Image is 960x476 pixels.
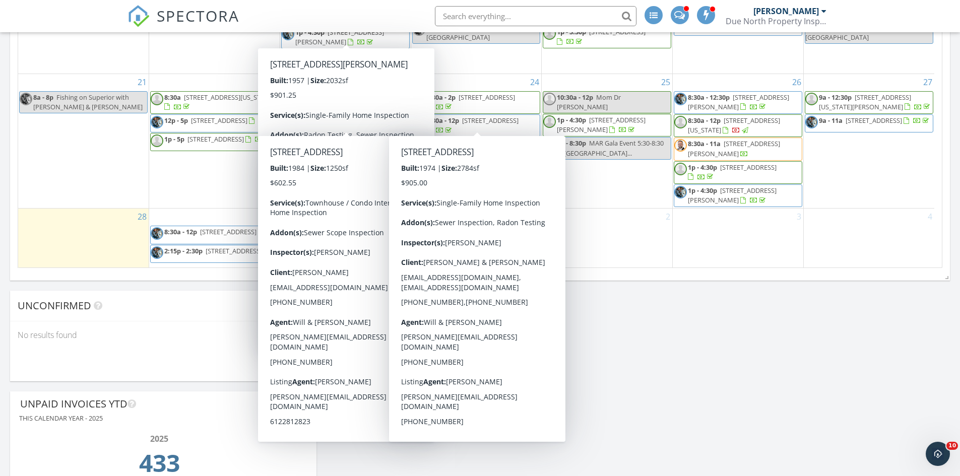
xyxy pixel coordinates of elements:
a: 10a - 12:30p [STREET_ADDRESS][PERSON_NAME] [295,139,391,158]
a: 2p - 5:30p [STREET_ADDRESS][PERSON_NAME] [295,51,384,70]
span: 1p - 5p [164,134,184,144]
img: default-user-f0147aede5fd5fa78ca7ade42f37bd4542148d508eef1c3d3ea960f66861d68b.jpg [805,93,818,105]
span: 8:30a - 11a [426,139,459,148]
a: 1p - 4:30p [STREET_ADDRESS][PERSON_NAME] [281,26,410,49]
a: Go to October 1, 2025 [533,209,541,225]
img: godaddy_gary_and_furnace.jpg [151,227,163,240]
span: [STREET_ADDRESS] [459,250,515,259]
td: Go to September 22, 2025 [149,74,280,209]
a: 12p - 5p [STREET_ADDRESS] [150,114,279,132]
a: 8:30a - 12p [STREET_ADDRESS] [426,116,519,134]
a: 8:35p - 11:05p [STREET_ADDRESS] [295,186,406,195]
a: 8:30a - 2p [STREET_ADDRESS] [426,93,515,111]
img: default-user-f0147aede5fd5fa78ca7ade42f37bd4542148d508eef1c3d3ea960f66861d68b.jpg [543,93,556,105]
a: Go to September 27, 2025 [921,74,934,90]
span: 10:30a - 12p [557,93,593,102]
span: Golf Event at [GEOGRAPHIC_DATA] [426,23,490,42]
a: 1p - 4:30p [STREET_ADDRESS][PERSON_NAME] [688,186,777,205]
a: 8:30a - 12p [STREET_ADDRESS] [412,114,541,137]
span: 1p - 4:30p [426,250,456,259]
span: 1p - 4:30p [688,163,717,172]
img: godaddy_gary_and_furnace.jpg [543,139,556,151]
td: Go to October 1, 2025 [411,209,542,268]
span: 8:30a - 2p [426,93,456,102]
img: default-user-f0147aede5fd5fa78ca7ade42f37bd4542148d508eef1c3d3ea960f66861d68b.jpg [543,27,556,40]
span: [STREET_ADDRESS][US_STATE][PERSON_NAME] [819,93,911,111]
span: 8:30a - 12p [688,116,721,125]
a: 1p - 3:30p [STREET_ADDRESS] [543,26,671,48]
span: 1p - 4:30p [688,186,717,195]
a: 1p - 4:30p [STREET_ADDRESS] [281,226,410,244]
a: 8:35p - 11:05p [STREET_ADDRESS] [281,184,410,202]
img: default-user-f0147aede5fd5fa78ca7ade42f37bd4542148d508eef1c3d3ea960f66861d68b.jpg [674,163,687,175]
a: 9a - 11a [STREET_ADDRESS] [819,116,931,125]
span: [STREET_ADDRESS][PERSON_NAME] [688,186,777,205]
a: 8:30a - 2p [STREET_ADDRESS] [412,91,541,114]
span: [STREET_ADDRESS][US_STATE] [688,116,780,134]
span: [STREET_ADDRESS][DATE][PERSON_NAME] [295,163,397,181]
a: 9a - 12:30p [STREET_ADDRESS][US_STATE][PERSON_NAME] [819,93,932,111]
td: Go to September 26, 2025 [673,74,804,209]
a: 8:30a - 11a [STREET_ADDRESS] [412,138,541,156]
img: godaddy_gary_and_furnace.jpg [282,139,294,152]
td: Go to September 28, 2025 [18,209,149,268]
a: 1p - 4:30p [STREET_ADDRESS] [688,163,777,181]
a: 1p - 4:30p [STREET_ADDRESS][PERSON_NAME] [543,114,671,137]
span: 10a - 12:30p [295,139,332,148]
span: [STREET_ADDRESS] [331,116,388,125]
a: 8:30a - 11a [STREET_ADDRESS] [426,139,528,148]
span: [STREET_ADDRESS][PERSON_NAME] [295,51,384,70]
iframe: Intercom live chat [926,442,950,466]
span: [STREET_ADDRESS] [720,163,777,172]
span: 1p - 4:30p [295,227,325,236]
a: 2:15p - 2:30p [STREET_ADDRESS] [150,245,279,263]
span: 1p - 4:30p [295,28,325,37]
a: 12p - 5p [STREET_ADDRESS] [164,116,276,125]
img: godaddy_gary_and_furnace.jpg [674,93,687,105]
a: 8:30a - 12p [STREET_ADDRESS][US_STATE] [674,114,802,137]
a: 10a - 12:30p [STREET_ADDRESS][PERSON_NAME] [281,138,410,160]
span: Mom Dr [PERSON_NAME] [557,93,621,111]
span: [STREET_ADDRESS] [846,116,902,125]
a: Go to September 25, 2025 [659,74,672,90]
img: ryan.png [674,139,687,152]
td: Go to October 3, 2025 [673,209,804,268]
img: default-user-f0147aede5fd5fa78ca7ade42f37bd4542148d508eef1c3d3ea960f66861d68b.jpg [151,93,163,105]
td: Go to September 21, 2025 [18,74,149,209]
div: Due North Property Inspection [726,16,826,26]
img: The Best Home Inspection Software - Spectora [127,5,150,27]
span: [STREET_ADDRESS] [462,139,519,148]
a: Go to September 21, 2025 [136,74,149,90]
div: [PERSON_NAME] [753,6,819,16]
a: 8:30a [STREET_ADDRESS][US_STATE] [150,91,279,114]
span: 8:30a - 12:30p [688,93,730,102]
span: [STREET_ADDRESS][PERSON_NAME] [295,28,384,46]
img: default-user-f0147aede5fd5fa78ca7ade42f37bd4542148d508eef1c3d3ea960f66861d68b.jpg [282,51,294,63]
img: godaddy_gary_and_furnace.jpg [151,116,163,128]
a: 1p - 4:30p [STREET_ADDRESS] [674,161,802,184]
a: 12:30p - 4:30p [STREET_ADDRESS][DATE][PERSON_NAME] [295,163,397,181]
img: godaddy_gary_and_furnace.jpg [805,116,818,128]
a: 2p - 5:30p [STREET_ADDRESS][PERSON_NAME] [281,49,410,72]
td: Go to September 23, 2025 [280,74,411,209]
a: Go to October 4, 2025 [926,209,934,225]
span: [STREET_ADDRESS][PERSON_NAME] [688,93,789,111]
a: 12:30p - 4:30p [STREET_ADDRESS][DATE][PERSON_NAME] [281,161,410,184]
span: [STREET_ADDRESS] [462,116,519,125]
a: 1p - 3:30p [STREET_ADDRESS] [557,27,646,46]
a: 8:30a - 12p [STREET_ADDRESS][US_STATE] [688,116,780,134]
img: default-user-f0147aede5fd5fa78ca7ade42f37bd4542148d508eef1c3d3ea960f66861d68b.jpg [282,93,294,105]
span: [PERSON_NAME]'s Annual Eye Appointment @ Eye West [426,227,531,246]
a: 9a - 11:30a [STREET_ADDRESS] [281,114,410,137]
span: SPECTORA [157,5,239,26]
img: godaddy_gary_and_furnace.jpg [674,186,687,198]
div: Unpaid Invoices YTD [20,396,289,412]
span: [STREET_ADDRESS] [328,227,384,236]
div: 2025 [23,433,295,445]
span: [STREET_ADDRESS] [340,186,397,195]
a: 8:30a [STREET_ADDRESS][US_STATE] [164,93,274,111]
img: godaddy_gary_and_furnace.jpg [413,227,425,240]
a: 8:30a - 12p [STREET_ADDRESS] [164,227,276,236]
td: Go to October 4, 2025 [803,209,934,268]
span: 9a - 11:30a [295,116,328,125]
